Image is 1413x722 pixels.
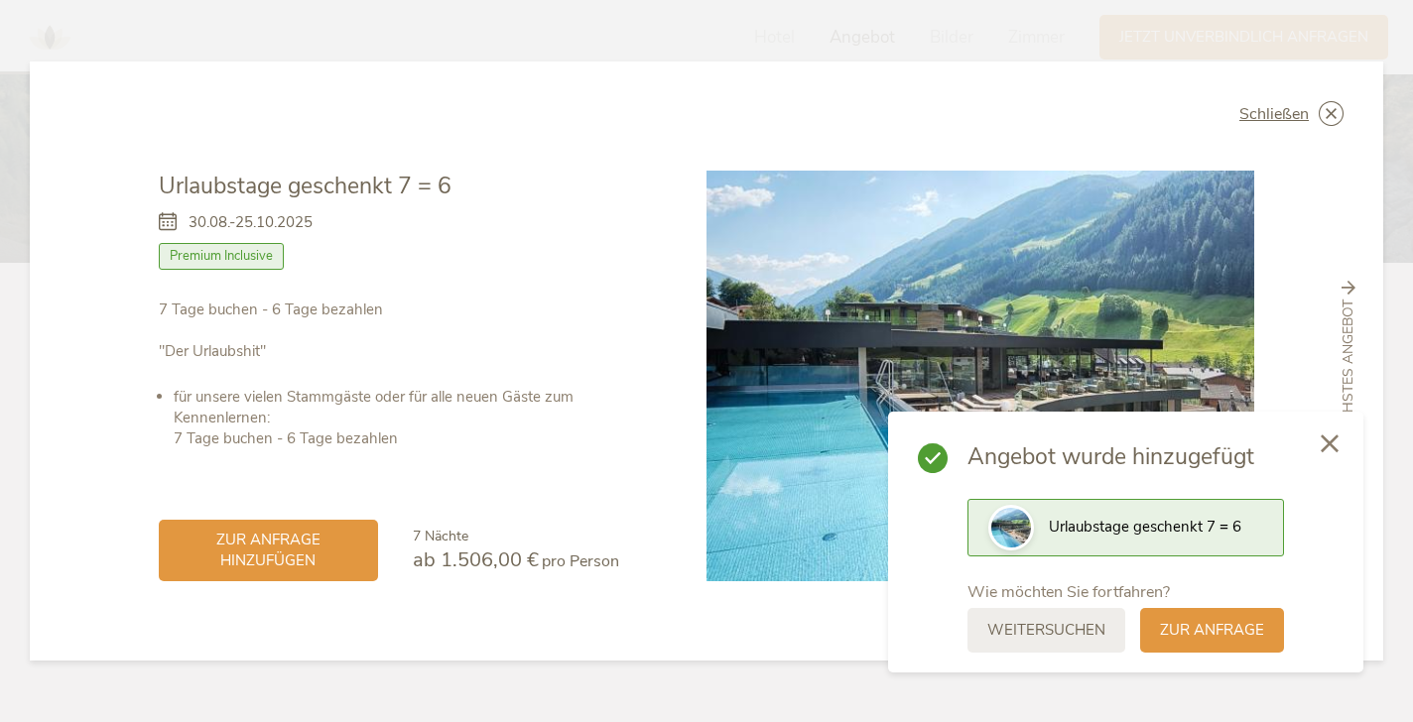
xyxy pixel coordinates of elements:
span: 30.08.-25.10.2025 [189,212,313,233]
span: Urlaubstage geschenkt 7 = 6 [1049,517,1241,537]
span: zur Anfrage [1160,620,1264,641]
span: Schließen [1239,106,1309,122]
img: Urlaubstage geschenkt 7 = 6 [706,171,1254,581]
strong: "Der Urlaubshit" [159,341,266,361]
span: nächstes Angebot [1339,300,1358,441]
span: Wie möchten Sie fortfahren? [967,581,1170,603]
span: Premium Inclusive [159,243,284,269]
span: 7 Nächte [413,527,468,545]
li: für unsere vielen Stammgäste oder für alle neuen Gäste zum Kennenlernen: 7 Tage buchen - 6 Tage b... [174,387,619,449]
p: 7 Tage buchen - 6 Tage bezahlen [159,300,619,362]
span: zur Anfrage hinzufügen [179,530,358,571]
span: Angebot wurde hinzugefügt [967,441,1284,473]
span: pro Person [542,550,619,572]
img: Preview [991,508,1031,547]
span: ab 1.506,00 € [413,546,539,573]
span: weitersuchen [987,620,1105,641]
span: Urlaubstage geschenkt 7 = 6 [159,171,451,201]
